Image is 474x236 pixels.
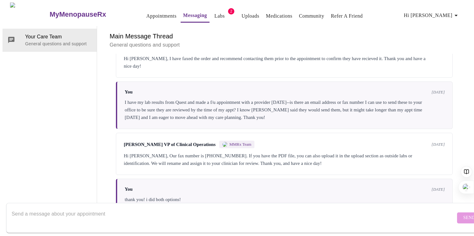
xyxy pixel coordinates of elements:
[3,29,97,51] div: Your Care TeamGeneral questions and support
[401,9,462,22] button: Hi [PERSON_NAME]
[299,12,324,20] a: Community
[242,12,259,20] a: Uploads
[266,12,292,20] a: Medications
[432,90,445,95] span: [DATE]
[183,11,207,20] a: Messaging
[125,89,133,95] span: You
[25,33,92,41] span: Your Care Team
[222,142,227,147] img: MMRX
[146,12,177,20] a: Appointments
[25,41,92,47] p: General questions and support
[432,142,445,147] span: [DATE]
[49,3,131,25] a: MyMenopauseRx
[239,10,262,22] button: Uploads
[125,196,445,203] div: thank you! i did both options!
[50,10,106,19] h3: MyMenopauseRx
[181,9,210,23] button: Messaging
[210,10,230,22] button: Labs
[229,142,251,147] span: MMRx Team
[144,10,179,22] button: Appointments
[331,12,363,20] a: Refer a Friend
[125,98,445,121] div: I have my lab results from Quest and made a f/u appointment with a provider [DATE]--is there an e...
[404,11,460,20] span: Hi [PERSON_NAME]
[110,31,459,41] h6: Main Message Thread
[264,10,295,22] button: Medications
[10,3,49,26] img: MyMenopauseRx Logo
[432,187,445,192] span: [DATE]
[124,142,215,147] span: [PERSON_NAME] VP of Clinical Operations
[125,187,133,192] span: You
[297,10,327,22] button: Community
[228,8,234,14] span: 2
[110,41,459,49] p: General questions and support
[215,12,225,20] a: Labs
[12,208,455,228] textarea: Send a message about your appointment
[124,152,445,167] div: Hi [PERSON_NAME], Our fax number is [PHONE_NUMBER]. If you have the PDF file, you can also upload...
[124,55,445,70] div: Hi [PERSON_NAME], I have faxed the order and recommend contacting them prior to the appointment t...
[328,10,365,22] button: Refer a Friend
